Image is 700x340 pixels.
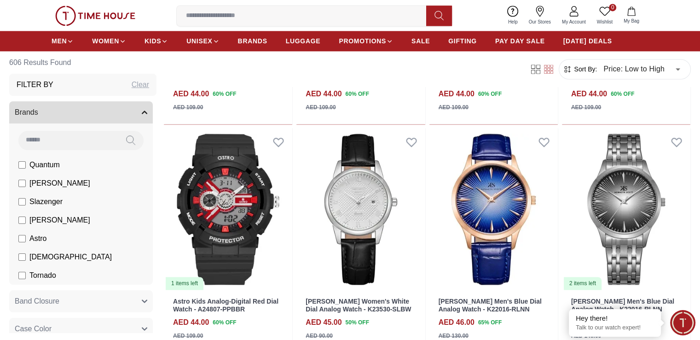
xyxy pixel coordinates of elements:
[238,33,267,49] a: BRANDS
[571,103,601,111] div: AED 109.00
[429,128,558,290] img: Kenneth Scott Men's Blue Dial Analog Watch - K22016-RLNN
[670,310,695,335] div: Chat Widget
[306,298,411,313] a: [PERSON_NAME] Women's White Dial Analog Watch - K23530-SLBW
[132,79,149,90] div: Clear
[306,103,336,111] div: AED 109.00
[18,180,26,187] input: [PERSON_NAME]
[576,314,654,323] div: Hey there!
[564,277,602,290] div: 2 items left
[166,277,203,290] div: 1 items left
[9,290,153,312] button: Band Closure
[173,317,209,328] h4: AED 44.00
[18,272,26,279] input: Tornado
[339,33,393,49] a: PROMOTIONS
[18,253,26,261] input: [DEMOGRAPHIC_DATA]
[306,332,333,340] div: AED 90.00
[439,332,469,340] div: AED 130.00
[495,36,545,46] span: PAY DAY SALE
[15,323,52,334] span: Case Color
[495,33,545,49] a: PAY DAY SALE
[173,332,203,340] div: AED 109.00
[29,233,46,244] span: Astro
[563,64,597,74] button: Sort By:
[9,52,156,74] h6: 606 Results Found
[439,103,469,111] div: AED 109.00
[213,318,236,327] span: 60 % OFF
[439,298,542,313] a: [PERSON_NAME] Men's Blue Dial Analog Watch - K22016-RLNN
[411,33,430,49] a: SALE
[593,18,616,25] span: Wishlist
[18,161,26,169] input: Quantum
[448,33,477,49] a: GIFTING
[173,103,203,111] div: AED 109.00
[55,6,135,26] img: ...
[339,36,386,46] span: PROMOTIONS
[609,4,616,11] span: 0
[411,36,430,46] span: SALE
[18,217,26,224] input: [PERSON_NAME]
[52,36,67,46] span: MEN
[306,88,341,100] h4: AED 44.00
[145,33,168,49] a: KIDS
[173,298,278,313] a: Astro Kids Analog-Digital Red Dial Watch - A24807-PPBBR
[15,107,38,118] span: Brands
[238,36,267,46] span: BRANDS
[611,90,634,98] span: 60 % OFF
[29,159,60,170] span: Quantum
[306,317,341,328] h4: AED 45.00
[29,196,63,207] span: Slazenger
[145,36,161,46] span: KIDS
[29,178,90,189] span: [PERSON_NAME]
[571,298,674,313] a: [PERSON_NAME] Men's Blue Dial Analog Watch - K22016-RLNN
[15,296,59,307] span: Band Closure
[576,324,654,332] p: Talk to our watch expert!
[186,33,219,49] a: UNISEX
[92,33,126,49] a: WOMEN
[18,235,26,242] input: Astro
[52,33,74,49] a: MEN
[563,36,612,46] span: [DATE] DEALS
[572,64,597,74] span: Sort By:
[346,90,369,98] span: 60 % OFF
[503,4,523,27] a: Help
[439,88,474,100] h4: AED 44.00
[558,18,590,25] span: My Account
[213,90,236,98] span: 60 % OFF
[29,270,56,281] span: Tornado
[562,128,690,290] a: Kenneth Scott Men's Blue Dial Analog Watch - K22016-RLNN2 items left
[448,36,477,46] span: GIFTING
[286,33,321,49] a: LUGGAGE
[478,90,502,98] span: 60 % OFF
[29,252,112,263] span: [DEMOGRAPHIC_DATA]
[9,318,153,340] button: Case Color
[29,215,90,226] span: [PERSON_NAME]
[563,33,612,49] a: [DATE] DEALS
[17,79,53,90] h3: Filter By
[618,5,645,26] button: My Bag
[525,18,555,25] span: Our Stores
[18,198,26,205] input: Slazenger
[597,56,687,82] div: Price: Low to High
[591,4,618,27] a: 0Wishlist
[562,128,690,290] img: Kenneth Scott Men's Blue Dial Analog Watch - K22016-RLNN
[346,318,369,327] span: 50 % OFF
[164,128,292,290] a: Astro Kids Analog-Digital Red Dial Watch - A24807-PPBBR1 items left
[9,101,153,123] button: Brands
[620,18,643,24] span: My Bag
[164,128,292,290] img: Astro Kids Analog-Digital Red Dial Watch - A24807-PPBBR
[478,318,502,327] span: 65 % OFF
[173,88,209,100] h4: AED 44.00
[504,18,521,25] span: Help
[186,36,212,46] span: UNISEX
[523,4,556,27] a: Our Stores
[92,36,119,46] span: WOMEN
[286,36,321,46] span: LUGGAGE
[571,88,607,100] h4: AED 44.00
[439,317,474,328] h4: AED 46.00
[296,128,425,290] img: Kenneth Scott Women's White Dial Analog Watch - K23530-SLBW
